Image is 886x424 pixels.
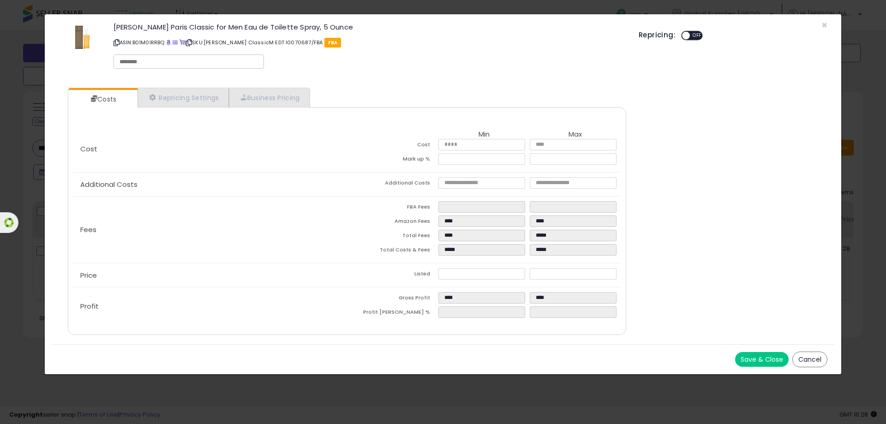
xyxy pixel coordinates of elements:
td: Amazon Fees [347,215,438,230]
a: All offer listings [173,39,178,46]
p: Cost [73,145,347,153]
td: Listed [347,268,438,282]
td: Total Costs & Fees [347,244,438,258]
span: FBA [324,38,341,48]
td: FBA Fees [347,201,438,215]
img: 41dVF36OtqL._SL60_.jpg [69,24,96,51]
a: Repricing Settings [138,88,229,107]
a: Costs [68,90,137,108]
h5: Repricing: [639,31,676,39]
td: Profit [PERSON_NAME] % [347,306,438,321]
td: Gross Profit [347,292,438,306]
p: ASIN: B01M0IRRBQ | SKU: [PERSON_NAME] ClassicM EDT I0070687/FBA [114,35,625,50]
p: Additional Costs [73,181,347,188]
th: Max [530,131,621,139]
a: Business Pricing [229,88,309,107]
p: Fees [73,226,347,233]
span: OFF [690,32,705,40]
td: Mark up % [347,153,438,167]
span: × [821,18,827,32]
button: Save & Close [735,352,789,367]
p: Price [73,272,347,279]
h3: [PERSON_NAME] Paris Classic for Men Eau de Toilette Spray, 5 Ounce [114,24,625,30]
a: Your listing only [180,39,185,46]
td: Additional Costs [347,177,438,191]
button: Cancel [792,352,827,367]
th: Min [438,131,530,139]
td: Total Fees [347,230,438,244]
p: Profit [73,303,347,310]
td: Cost [347,139,438,153]
a: BuyBox page [166,39,171,46]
